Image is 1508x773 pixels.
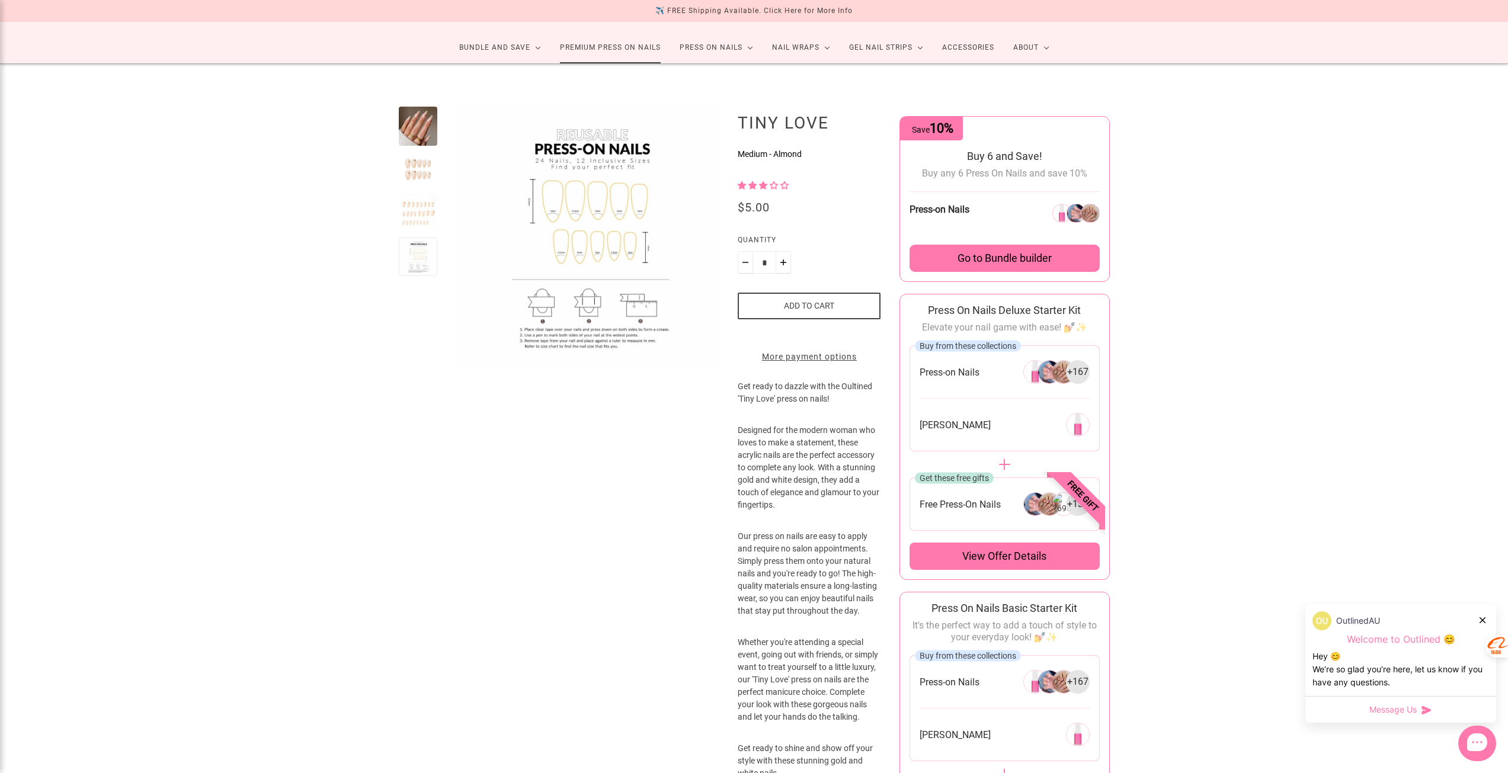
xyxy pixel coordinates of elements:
[913,620,1097,643] span: It's the perfect way to add a touch of style to your everyday look! 💅✨
[456,107,719,369] modal-trigger: Enlarge product image
[1312,611,1331,630] img: data:image/png;base64,iVBORw0KGgoAAAANSUhEUgAAACQAAAAkCAYAAADhAJiYAAAC0UlEQVR4AexVTWgTQRT+9i+bTdo...
[738,424,881,530] p: Designed for the modern woman who loves to make a statement, these acrylic nails are the perfect ...
[738,530,881,636] p: Our press on nails are easy to apply and require no salon appointments. Simply press them onto yo...
[928,304,1081,316] span: Press On Nails Deluxe Starter Kit
[776,251,791,274] button: Plus
[1312,633,1489,646] p: Welcome to Outlined 😊
[738,351,881,363] a: More payment options
[738,181,789,190] span: 3.00 stars
[1004,32,1059,63] a: About
[1067,675,1088,688] span: + 167
[920,341,1016,351] span: Buy from these collections
[738,636,881,742] p: Whether you're attending a special event, going out with friends, or simply want to treat yoursel...
[738,148,881,161] p: Medium - Almond
[655,5,853,17] div: ✈️ FREE Shipping Available. Click Here for More Info
[1067,365,1088,379] span: + 167
[920,651,1016,660] span: Buy from these collections
[1066,723,1090,746] img: 269291651152-0
[933,32,1004,63] a: Accessories
[967,150,1042,162] span: Buy 6 and Save!
[922,168,1087,179] span: Buy any 6 Press On Nails and save 10%
[958,252,1052,265] span: Go to Bundle builder
[450,32,550,63] a: Bundle and Save
[738,380,881,424] p: Get ready to dazzle with the Oultined 'Tiny Love' press on nails!
[920,419,991,431] span: [PERSON_NAME]
[738,234,881,251] label: Quantity
[456,107,719,369] img: Alpine Meadows-Press on Manicure-Outlined
[1038,670,1061,694] img: 266304946256-1
[920,498,1001,511] span: Free Press-On Nails
[922,322,1087,333] span: Elevate your nail game with ease! 💅✨
[738,251,753,274] button: Minus
[962,549,1046,563] span: View offer details
[1066,413,1090,437] img: 269291651152-0
[1023,360,1047,384] img: 266304946256-0
[738,293,881,319] button: Add to cart
[738,201,770,214] div: $5.00
[1052,360,1075,384] img: 266304946256-2
[1030,443,1136,549] span: Free gift
[1369,704,1417,716] span: Message Us
[670,32,763,63] a: Press On Nails
[1038,360,1061,384] img: 266304946256-1
[1023,670,1047,694] img: 266304946256-0
[931,602,1077,614] span: Press On Nails Basic Starter Kit
[910,204,969,215] span: Press-on Nails
[840,32,933,63] a: Gel Nail Strips
[920,676,979,688] span: Press-on Nails
[1052,670,1075,694] img: 266304946256-2
[763,32,840,63] a: Nail Wraps
[920,366,979,379] span: Press-on Nails
[920,473,989,483] span: Get these free gifts
[1312,650,1489,689] div: Hey 😊 We‘re so glad you’re here, let us know if you have any questions.
[550,32,670,63] a: Premium Press On Nails
[1336,614,1380,627] p: OutlinedAU
[920,729,991,741] span: [PERSON_NAME]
